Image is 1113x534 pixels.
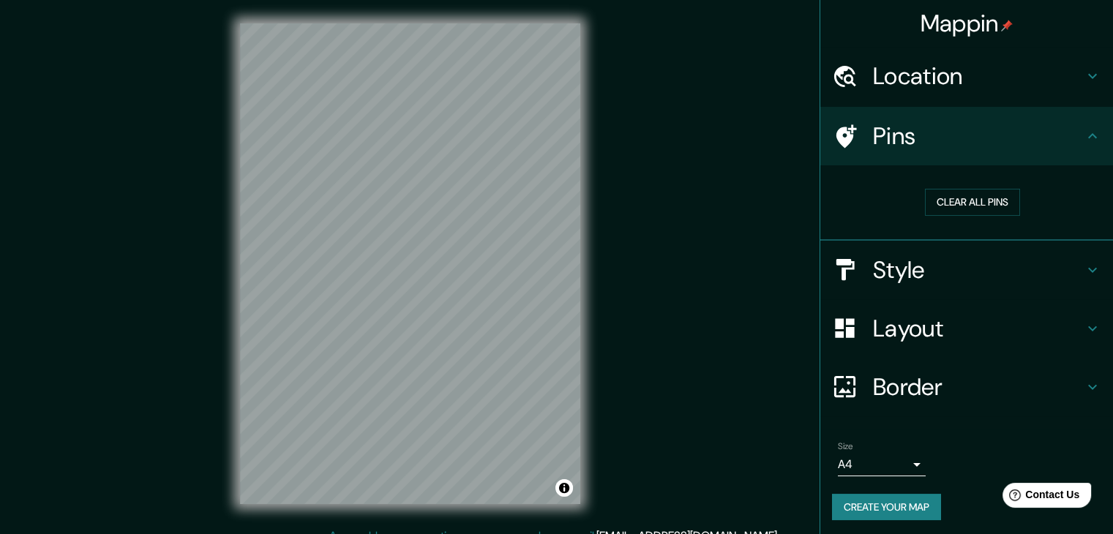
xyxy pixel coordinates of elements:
div: Pins [820,107,1113,165]
div: A4 [838,453,926,476]
button: Create your map [832,494,941,521]
iframe: Help widget launcher [983,477,1097,518]
div: Border [820,358,1113,416]
img: pin-icon.png [1001,20,1013,31]
h4: Mappin [921,9,1013,38]
h4: Layout [873,314,1084,343]
label: Size [838,440,853,452]
h4: Pins [873,121,1084,151]
h4: Style [873,255,1084,285]
h4: Location [873,61,1084,91]
h4: Border [873,372,1084,402]
div: Location [820,47,1113,105]
div: Layout [820,299,1113,358]
canvas: Map [240,23,580,504]
button: Clear all pins [925,189,1020,216]
div: Style [820,241,1113,299]
button: Toggle attribution [555,479,573,497]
